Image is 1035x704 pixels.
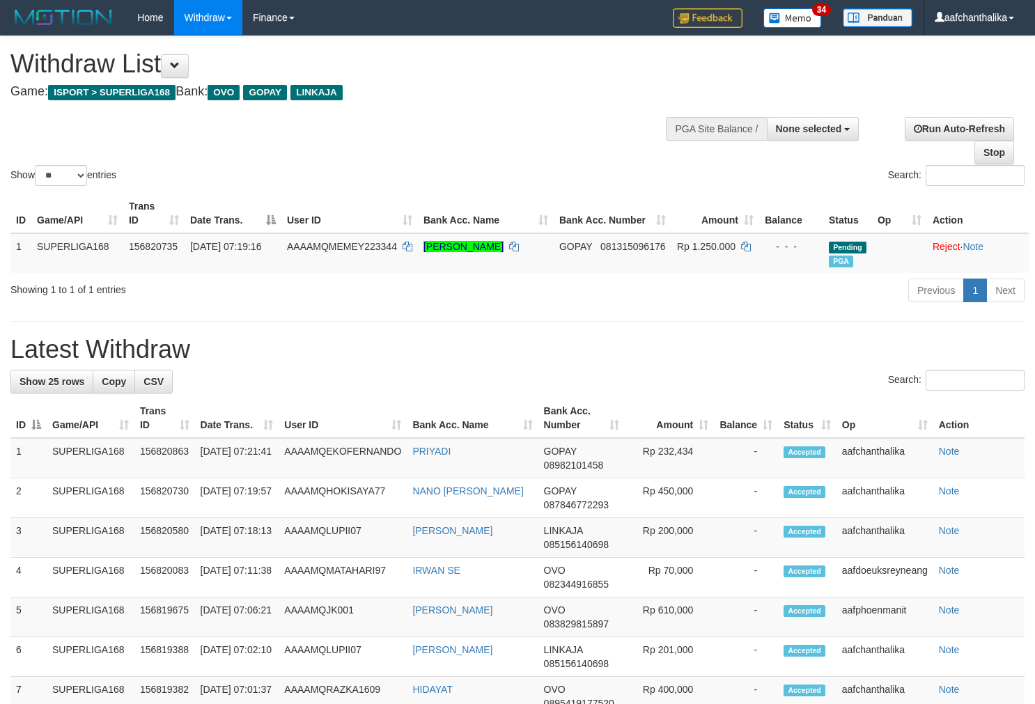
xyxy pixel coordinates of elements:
span: Accepted [784,446,825,458]
a: Next [986,279,1025,302]
label: Search: [888,370,1025,391]
td: Rp 70,000 [625,558,714,597]
td: 1 [10,438,47,478]
td: 156820730 [134,478,195,518]
span: OVO [544,604,566,616]
th: Op: activate to sort column ascending [836,398,933,438]
img: panduan.png [843,8,912,27]
select: Showentries [35,165,87,186]
span: Accepted [784,685,825,696]
img: MOTION_logo.png [10,7,116,28]
span: Copy 087846772293 to clipboard [544,499,609,510]
a: Note [939,446,960,457]
span: None selected [776,123,842,134]
th: Trans ID: activate to sort column ascending [134,398,195,438]
a: CSV [134,370,173,393]
th: Action [927,194,1029,233]
th: Bank Acc. Name: activate to sort column ascending [418,194,554,233]
a: Note [963,241,983,252]
th: Bank Acc. Number: activate to sort column ascending [554,194,671,233]
th: Date Trans.: activate to sort column ascending [195,398,279,438]
td: Rp 201,000 [625,637,714,677]
th: Amount: activate to sort column ascending [625,398,714,438]
td: AAAAMQJK001 [279,597,407,637]
span: Accepted [784,565,825,577]
td: Rp 610,000 [625,597,714,637]
td: AAAAMQEKOFERNANDO [279,438,407,478]
th: Status: activate to sort column ascending [778,398,836,438]
a: [PERSON_NAME] [423,241,504,252]
td: aafchanthalika [836,478,933,518]
span: Copy 083829815897 to clipboard [544,618,609,629]
td: 5 [10,597,47,637]
th: Bank Acc. Name: activate to sort column ascending [407,398,538,438]
div: - - - [765,240,818,253]
h1: Latest Withdraw [10,336,1025,363]
td: [DATE] 07:11:38 [195,558,279,597]
span: Marked by aafphoenmanit [829,256,853,267]
span: Copy 08982101458 to clipboard [544,460,604,471]
a: [PERSON_NAME] [412,644,492,655]
td: aafdoeuksreyneang [836,558,933,597]
td: 1 [10,233,31,273]
span: OVO [544,565,566,576]
td: 6 [10,637,47,677]
a: Copy [93,370,135,393]
span: AAAAMQMEMEY223344 [287,241,397,252]
td: 156819675 [134,597,195,637]
td: aafchanthalika [836,637,933,677]
a: Run Auto-Refresh [905,117,1014,141]
td: SUPERLIGA168 [47,597,134,637]
td: Rp 232,434 [625,438,714,478]
td: aafchanthalika [836,518,933,558]
span: LINKAJA [544,644,583,655]
td: - [714,438,778,478]
td: Rp 200,000 [625,518,714,558]
td: - [714,637,778,677]
th: Balance: activate to sort column ascending [714,398,778,438]
td: 156820863 [134,438,195,478]
a: Note [939,604,960,616]
a: Previous [908,279,964,302]
th: Status [823,194,872,233]
a: [PERSON_NAME] [412,525,492,536]
td: 2 [10,478,47,518]
td: [DATE] 07:18:13 [195,518,279,558]
th: ID [10,194,31,233]
input: Search: [926,165,1025,186]
span: Copy 081315096176 to clipboard [600,241,665,252]
a: NANO [PERSON_NAME] [412,485,523,496]
a: Note [939,525,960,536]
th: Game/API: activate to sort column ascending [47,398,134,438]
th: Op: activate to sort column ascending [872,194,927,233]
td: Rp 450,000 [625,478,714,518]
span: CSV [143,376,164,387]
td: [DATE] 07:21:41 [195,438,279,478]
td: 156820083 [134,558,195,597]
a: Reject [933,241,960,252]
span: LINKAJA [544,525,583,536]
td: AAAAMQLUPII07 [279,518,407,558]
span: ISPORT > SUPERLIGA168 [48,85,176,100]
td: aafphoenmanit [836,597,933,637]
th: Bank Acc. Number: activate to sort column ascending [538,398,625,438]
span: Copy 085156140698 to clipboard [544,539,609,550]
span: Accepted [784,645,825,657]
th: Balance [759,194,823,233]
td: SUPERLIGA168 [31,233,123,273]
td: - [714,478,778,518]
span: Rp 1.250.000 [677,241,736,252]
td: [DATE] 07:19:57 [195,478,279,518]
th: ID: activate to sort column descending [10,398,47,438]
input: Search: [926,370,1025,391]
span: Copy 082344916855 to clipboard [544,579,609,590]
td: SUPERLIGA168 [47,438,134,478]
h4: Game: Bank: [10,85,676,99]
a: Stop [974,141,1014,164]
th: Trans ID: activate to sort column ascending [123,194,185,233]
td: 4 [10,558,47,597]
a: HIDAYAT [412,684,453,695]
th: Game/API: activate to sort column ascending [31,194,123,233]
div: Showing 1 to 1 of 1 entries [10,277,421,297]
td: - [714,558,778,597]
